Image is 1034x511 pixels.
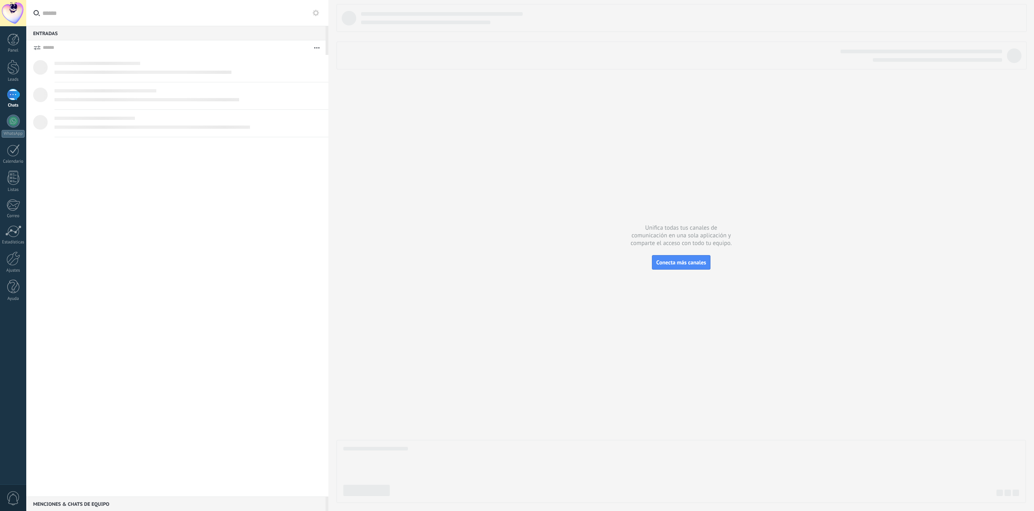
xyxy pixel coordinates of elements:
[2,130,25,138] div: WhatsApp
[2,48,25,53] div: Panel
[26,26,326,40] div: Entradas
[2,159,25,164] div: Calendario
[2,296,25,302] div: Ayuda
[2,187,25,193] div: Listas
[2,103,25,108] div: Chats
[656,259,706,266] span: Conecta más canales
[2,240,25,245] div: Estadísticas
[2,77,25,82] div: Leads
[652,255,710,270] button: Conecta más canales
[26,496,326,511] div: Menciones & Chats de equipo
[2,214,25,219] div: Correo
[2,268,25,273] div: Ajustes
